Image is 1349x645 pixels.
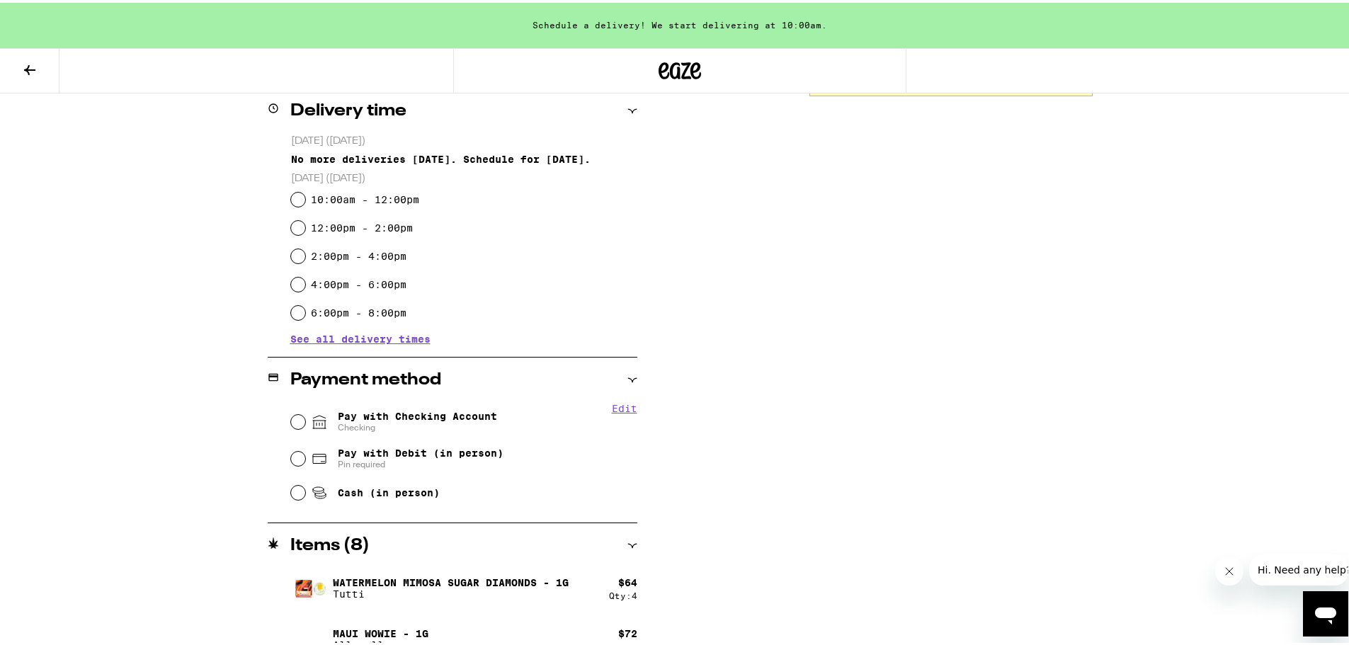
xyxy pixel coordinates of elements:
span: Hi. Need any help? [8,10,102,21]
span: Cash (in person) [338,484,440,496]
h2: Payment method [290,369,441,386]
label: 6:00pm - 8:00pm [311,304,406,316]
p: Watermelon Mimosa Sugar Diamonds - 1g [333,574,569,586]
span: Pin required [338,456,503,467]
div: $ 64 [618,574,637,586]
p: [DATE] ([DATE]) [291,132,637,145]
iframe: Button to launch messaging window [1303,588,1348,634]
h2: Delivery time [290,100,406,117]
button: Edit [612,400,637,411]
span: Pay with Debit (in person) [338,445,503,456]
span: Pay with Checking Account [338,408,497,430]
h2: Items ( 8 ) [290,535,370,552]
iframe: Close message [1215,554,1243,583]
label: 12:00pm - 2:00pm [311,219,413,231]
p: Maui Wowie - 1g [333,625,428,637]
img: Watermelon Mimosa Sugar Diamonds - 1g [290,566,330,605]
div: $ 72 [618,625,637,637]
span: Checking [338,419,497,430]
iframe: Message from company [1249,552,1348,583]
p: [DATE] ([DATE]) [291,169,637,183]
label: 10:00am - 12:00pm [311,191,419,202]
div: Qty: 4 [609,588,637,598]
div: No more deliveries [DATE]. Schedule for [DATE]. [291,151,637,162]
p: Tutti [333,586,569,597]
label: 4:00pm - 6:00pm [311,276,406,287]
button: See all delivery times [290,331,431,341]
label: 2:00pm - 4:00pm [311,248,406,259]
